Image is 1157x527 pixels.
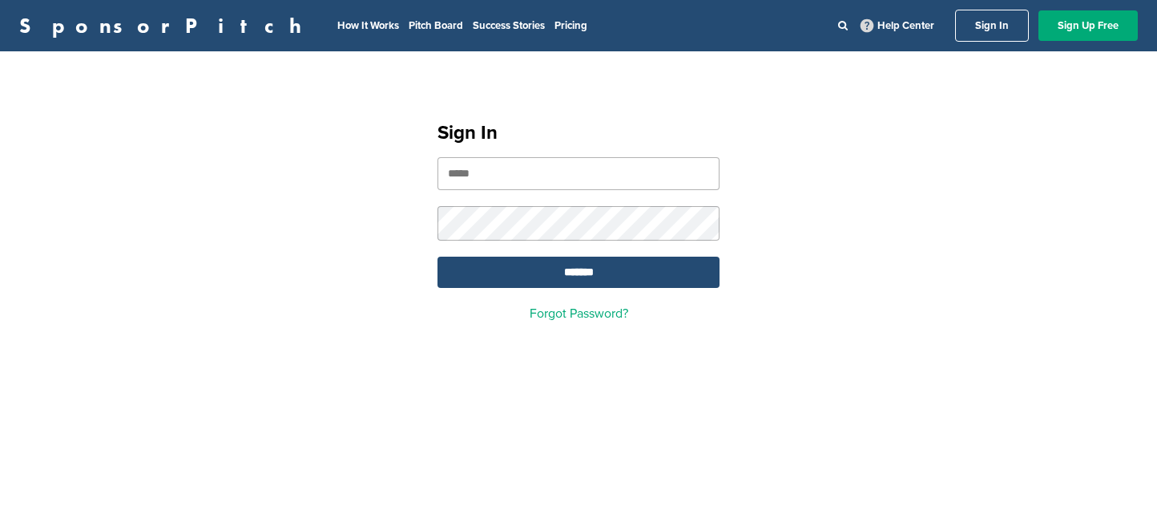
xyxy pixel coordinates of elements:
[955,10,1029,42] a: Sign In
[409,19,463,32] a: Pitch Board
[857,16,937,35] a: Help Center
[473,19,545,32] a: Success Stories
[19,15,312,36] a: SponsorPitch
[337,19,399,32] a: How It Works
[554,19,587,32] a: Pricing
[530,306,628,322] a: Forgot Password?
[1038,10,1138,41] a: Sign Up Free
[437,119,720,148] h1: Sign In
